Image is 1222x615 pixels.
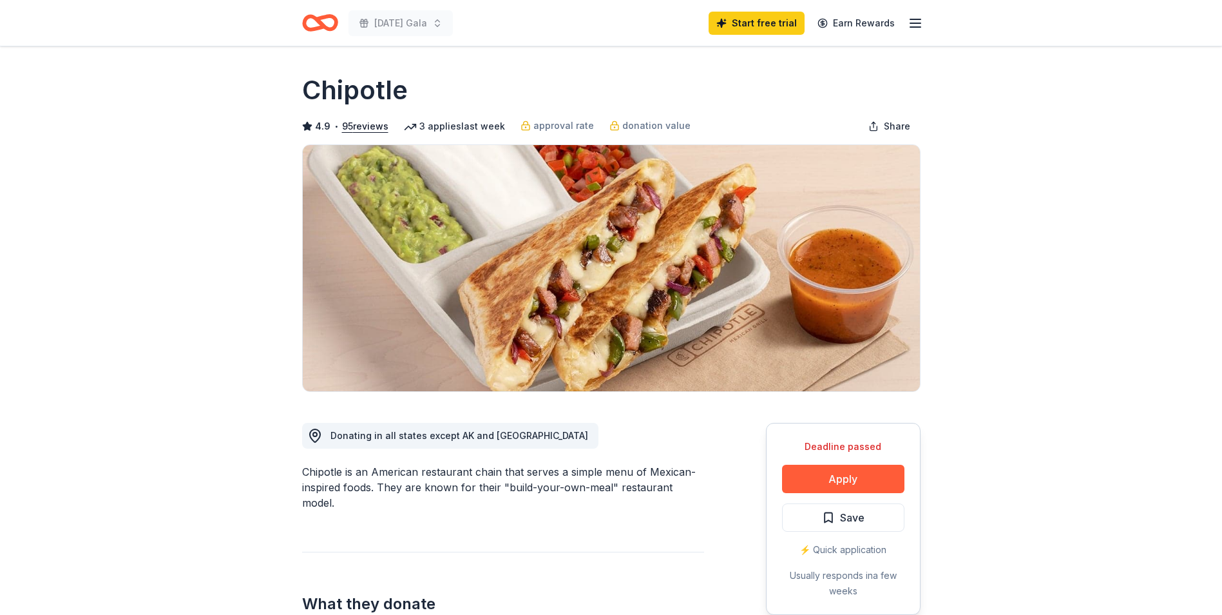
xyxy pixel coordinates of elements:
[533,118,594,133] span: approval rate
[858,113,921,139] button: Share
[334,121,338,132] span: •
[782,503,904,532] button: Save
[330,430,588,441] span: Donating in all states except AK and [GEOGRAPHIC_DATA]
[520,118,594,133] a: approval rate
[302,594,704,614] h2: What they donate
[374,15,427,31] span: [DATE] Gala
[302,72,408,108] h1: Chipotle
[884,119,910,134] span: Share
[622,118,691,133] span: donation value
[840,509,864,526] span: Save
[782,568,904,599] div: Usually responds in a few weeks
[609,118,691,133] a: donation value
[709,12,805,35] a: Start free trial
[302,8,338,38] a: Home
[782,439,904,454] div: Deadline passed
[342,119,388,134] button: 95reviews
[303,145,920,391] img: Image for Chipotle
[782,542,904,558] div: ⚡️ Quick application
[782,465,904,493] button: Apply
[302,464,704,511] div: Chipotle is an American restaurant chain that serves a simple menu of Mexican-inspired foods. The...
[404,119,505,134] div: 3 applies last week
[315,119,330,134] span: 4.9
[810,12,902,35] a: Earn Rewards
[348,10,453,36] button: [DATE] Gala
